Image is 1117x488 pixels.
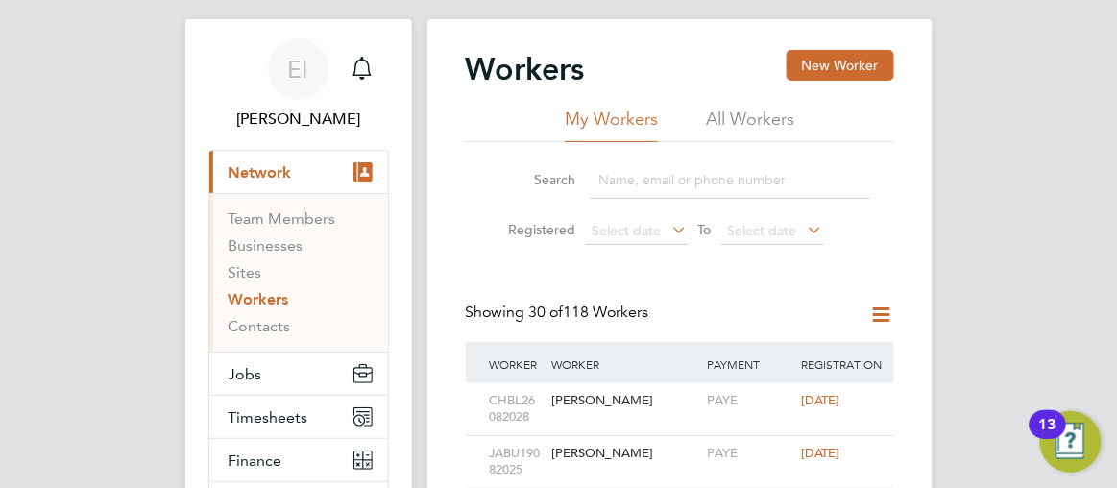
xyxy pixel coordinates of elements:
[801,445,839,461] span: [DATE]
[590,161,870,199] input: Name, email or phone number
[209,151,388,193] button: Network
[787,50,894,81] button: New Worker
[692,217,717,242] span: To
[728,222,797,239] span: Select date
[1039,425,1056,450] div: 13
[529,303,649,322] span: 118 Workers
[565,108,658,142] li: My Workers
[485,382,875,399] a: CHBL26082028[PERSON_NAME]PAYE[DATE]
[208,38,389,131] a: EI[PERSON_NAME]
[229,317,291,335] a: Contacts
[229,290,289,308] a: Workers
[485,342,547,411] div: Worker ID
[546,383,702,419] div: [PERSON_NAME]
[229,408,308,427] span: Timesheets
[466,50,585,88] h2: Workers
[703,342,796,411] div: Payment Option
[703,383,796,419] div: PAYE
[229,163,292,182] span: Network
[209,353,388,395] button: Jobs
[208,108,389,131] span: Esther Isaac
[485,436,547,488] div: JABU19082025
[229,365,262,383] span: Jobs
[593,222,662,239] span: Select date
[546,436,702,472] div: [PERSON_NAME]
[706,108,794,142] li: All Workers
[485,435,875,451] a: JABU19082025[PERSON_NAME]PAYE[DATE]
[209,193,388,352] div: Network
[529,303,564,322] span: 30 of
[1040,411,1102,473] button: Open Resource Center, 13 new notifications
[490,171,576,188] label: Search
[288,57,309,82] span: EI
[485,383,547,435] div: CHBL26082028
[209,439,388,481] button: Finance
[703,436,796,472] div: PAYE
[229,209,336,228] a: Team Members
[466,303,653,323] div: Showing
[209,396,388,438] button: Timesheets
[490,221,576,238] label: Registered
[796,342,874,411] div: Registration Date
[546,342,702,386] div: Worker
[229,236,304,255] a: Businesses
[801,392,839,408] span: [DATE]
[229,263,262,281] a: Sites
[229,451,282,470] span: Finance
